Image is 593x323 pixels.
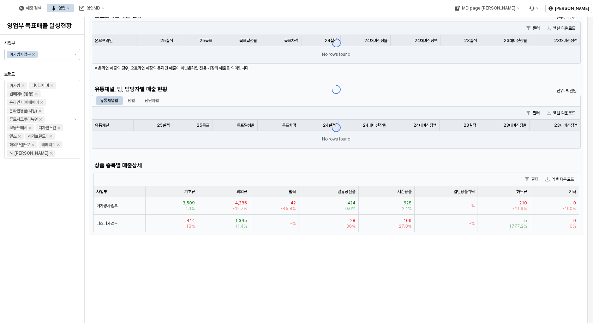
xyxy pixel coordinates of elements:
[4,41,15,46] span: 사업부
[50,84,53,87] div: Remove 디어베이비
[15,4,46,12] button: 매장 검색
[4,72,15,77] span: 브랜드
[49,135,52,138] div: Remove 해외브랜드1
[71,49,80,60] button: 제안 사항 표시
[10,124,27,131] div: 꼬똥드베베
[85,17,593,323] main: App Frame
[58,6,65,11] div: 영업
[41,141,55,148] div: 베베리쉬
[38,109,41,112] div: Remove 온라인용품(사입)
[545,4,592,13] button: [PERSON_NAME]
[10,141,30,148] div: 해외브랜드2
[29,126,31,129] div: Remove 꼬똥드베베
[26,6,41,11] div: 매장 검색
[28,133,48,140] div: 해외브랜드1
[10,99,39,106] div: 온라인 디어베이비
[57,143,60,146] div: Remove 베베리쉬
[525,4,543,12] div: Menu item 6
[22,84,24,87] div: Remove 아가방
[10,90,34,97] div: 냅베이비(공통)
[86,6,100,11] div: 영업MD
[10,150,48,157] div: N_[PERSON_NAME]
[31,143,34,146] div: Remove 해외브랜드2
[555,6,589,11] p: [PERSON_NAME]
[47,4,74,12] button: 영업
[31,82,49,89] div: 디어베이비
[75,4,109,12] button: 영업MD
[32,53,35,56] div: Remove 아가방사업부
[35,92,38,95] div: Remove 냅베이비(공통)
[450,4,523,12] button: MD page [PERSON_NAME]
[38,124,56,131] div: 디자인스킨
[7,22,77,29] h4: 영업부 목표매출 달성현황
[39,118,42,121] div: Remove 퓨토시크릿리뉴얼
[10,116,38,123] div: 퓨토시크릿리뉴얼
[10,51,31,58] div: 아가방사업부
[50,152,53,155] div: Remove N_이야이야오
[462,6,515,11] div: MD page [PERSON_NAME]
[58,126,60,129] div: Remove 디자인스킨
[71,80,80,158] button: 제안 사항 표시
[10,82,20,89] div: 아가방
[40,101,43,104] div: Remove 온라인 디어베이비
[450,4,523,12] div: MD page 이동
[18,135,21,138] div: Remove 엘츠
[10,133,17,140] div: 엘츠
[10,107,37,114] div: 온라인용품(사입)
